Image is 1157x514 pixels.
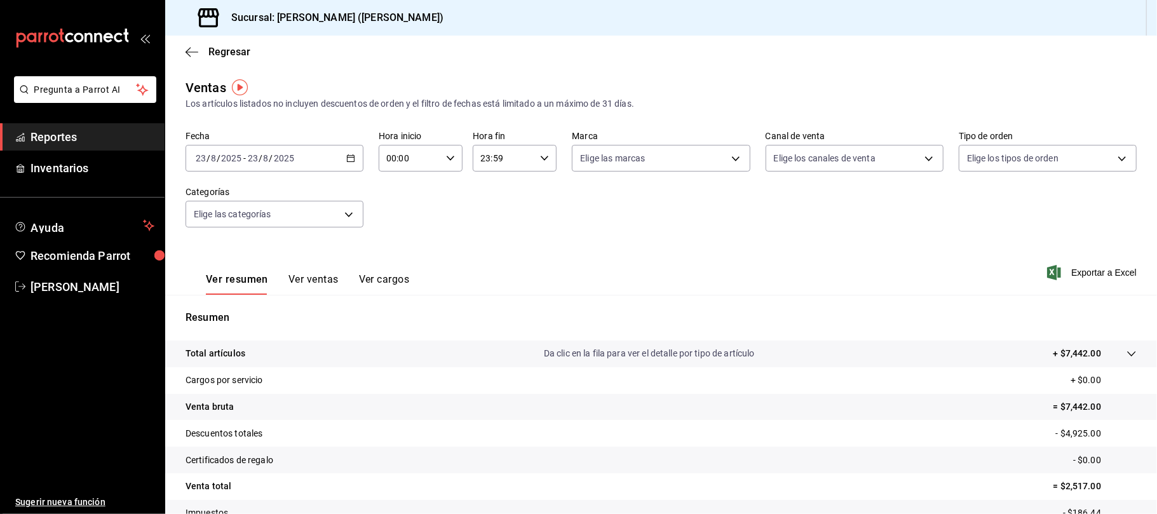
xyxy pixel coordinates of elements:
span: Elige las marcas [580,152,645,165]
p: + $0.00 [1071,374,1137,387]
label: Hora fin [473,132,557,141]
div: navigation tabs [206,273,409,295]
p: Descuentos totales [186,427,262,440]
input: -- [210,153,217,163]
p: = $2,517.00 [1053,480,1137,493]
span: [PERSON_NAME] [30,278,154,295]
p: Total artículos [186,347,245,360]
img: Tooltip marker [232,79,248,95]
p: + $7,442.00 [1053,347,1101,360]
input: -- [263,153,269,163]
button: Ver resumen [206,273,268,295]
input: ---- [220,153,242,163]
span: Reportes [30,128,154,145]
label: Tipo de orden [959,132,1137,141]
button: Pregunta a Parrot AI [14,76,156,103]
input: -- [247,153,259,163]
button: Regresar [186,46,250,58]
label: Canal de venta [766,132,944,141]
span: Regresar [208,46,250,58]
span: Ayuda [30,218,138,233]
span: Elige las categorías [194,208,271,220]
span: Sugerir nueva función [15,496,154,509]
div: Los artículos listados no incluyen descuentos de orden y el filtro de fechas está limitado a un m... [186,97,1137,111]
p: Resumen [186,310,1137,325]
p: = $7,442.00 [1053,400,1137,414]
div: Ventas [186,78,226,97]
h3: Sucursal: [PERSON_NAME] ([PERSON_NAME]) [221,10,443,25]
span: / [259,153,262,163]
span: Elige los tipos de orden [967,152,1059,165]
span: Pregunta a Parrot AI [34,83,137,97]
p: Cargos por servicio [186,374,263,387]
button: Exportar a Excel [1050,265,1137,280]
p: Da clic en la fila para ver el detalle por tipo de artículo [544,347,755,360]
label: Marca [572,132,750,141]
p: Venta bruta [186,400,234,414]
label: Fecha [186,132,363,141]
input: -- [195,153,206,163]
span: / [206,153,210,163]
label: Hora inicio [379,132,463,141]
span: Recomienda Parrot [30,247,154,264]
span: Elige los canales de venta [774,152,876,165]
label: Categorías [186,188,363,197]
a: Pregunta a Parrot AI [9,92,156,105]
span: / [217,153,220,163]
button: Ver ventas [288,273,339,295]
p: - $0.00 [1073,454,1137,467]
p: - $4,925.00 [1056,427,1137,440]
button: open_drawer_menu [140,33,150,43]
span: / [269,153,273,163]
span: Inventarios [30,159,154,177]
button: Ver cargos [359,273,410,295]
p: Venta total [186,480,231,493]
span: - [243,153,246,163]
p: Certificados de regalo [186,454,273,467]
input: ---- [273,153,295,163]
